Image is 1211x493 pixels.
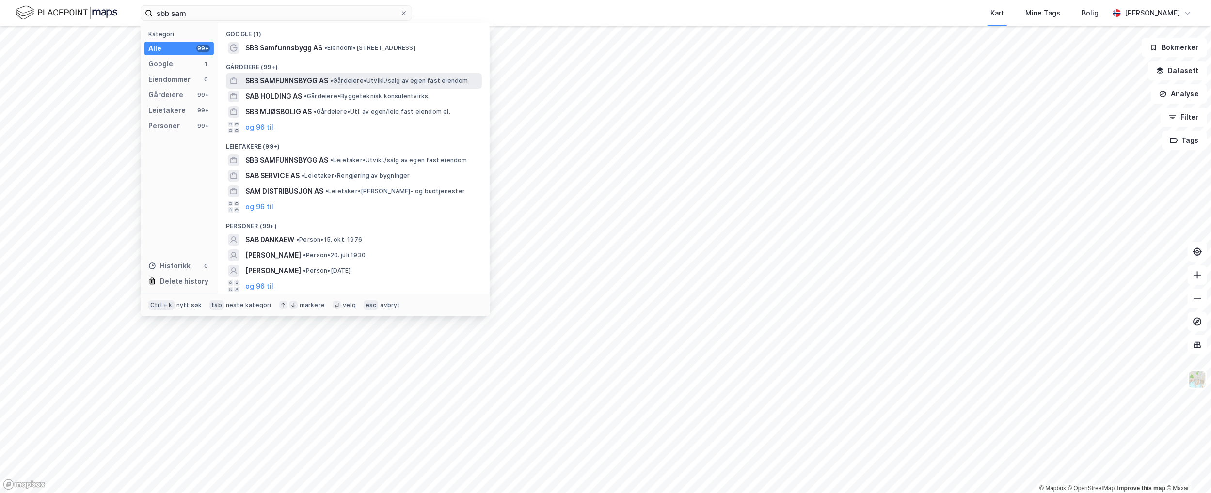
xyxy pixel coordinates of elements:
span: • [330,77,333,84]
div: Eiendommer [148,74,191,85]
div: Alle [148,43,161,54]
div: Leietakere [148,105,186,116]
div: Mine Tags [1025,7,1060,19]
div: esc [364,300,379,310]
div: 99+ [196,91,210,99]
div: Historikk [148,260,191,272]
button: Datasett [1148,61,1207,80]
span: Gårdeiere • Byggeteknisk konsulentvirks. [304,92,430,100]
div: Gårdeiere (99+) [218,56,490,73]
a: OpenStreetMap [1068,485,1115,492]
div: 99+ [196,107,210,114]
span: • [325,187,328,195]
img: logo.f888ab2527a4732fd821a326f86c7f29.svg [16,4,117,21]
div: Google [148,58,173,70]
span: SBB SAMFUNNSBYGG AS [245,75,328,87]
div: [PERSON_NAME] [1125,7,1180,19]
span: • [302,172,304,179]
div: Delete history [160,276,208,287]
span: SAM DISTRIBUSJON AS [245,185,323,197]
div: 0 [202,262,210,270]
span: • [314,108,317,115]
span: Person • 20. juli 1930 [303,251,366,259]
span: Leietaker • Rengjøring av bygninger [302,172,410,180]
span: [PERSON_NAME] [245,265,301,277]
span: • [304,92,307,100]
a: Mapbox homepage [3,479,46,490]
a: Mapbox [1039,485,1066,492]
span: SBB Samfunnsbygg AS [245,42,322,54]
span: • [303,267,306,274]
span: Person • [DATE] [303,267,351,275]
span: • [330,156,333,164]
div: 0 [202,76,210,83]
div: Kontrollprogram for chat [1163,447,1211,493]
div: tab [209,300,224,310]
span: • [296,236,299,243]
span: Gårdeiere • Utl. av egen/leid fast eiendom el. [314,108,450,116]
a: Improve this map [1117,485,1165,492]
input: Søk på adresse, matrikkel, gårdeiere, leietakere eller personer [153,6,400,20]
div: avbryt [380,301,400,309]
div: neste kategori [226,301,271,309]
button: Tags [1162,131,1207,150]
button: og 96 til [245,201,273,213]
span: Leietaker • [PERSON_NAME]- og budtjenester [325,187,465,195]
span: Person • 15. okt. 1976 [296,236,362,244]
iframe: Chat Widget [1163,447,1211,493]
img: Z [1188,370,1207,389]
span: Gårdeiere • Utvikl./salg av egen fast eiendom [330,77,468,85]
div: Personer [148,120,180,132]
div: velg [343,301,356,309]
div: nytt søk [176,301,202,309]
div: Kategori [148,31,214,38]
div: Personer (99+) [218,215,490,232]
div: Kart [990,7,1004,19]
div: 99+ [196,45,210,52]
span: [PERSON_NAME] [245,249,301,261]
div: Bolig [1082,7,1099,19]
div: 1 [202,60,210,68]
span: SAB SERVICE AS [245,170,300,182]
div: Ctrl + k [148,300,175,310]
div: Leietakere (99+) [218,135,490,153]
span: Eiendom • [STREET_ADDRESS] [324,44,415,52]
span: SAB DANKAEW [245,234,294,246]
span: SBB SAMFUNNSBYGG AS [245,154,328,166]
span: • [324,44,327,51]
div: Google (1) [218,23,490,40]
button: Bokmerker [1142,38,1207,57]
span: SAB HOLDING AS [245,91,302,102]
button: og 96 til [245,122,273,133]
span: Leietaker • Utvikl./salg av egen fast eiendom [330,156,467,164]
span: SBB MJØSBOLIG AS [245,106,312,118]
div: Gårdeiere [148,89,183,101]
span: • [303,251,306,259]
button: Filter [1161,108,1207,127]
div: 99+ [196,122,210,130]
button: Analyse [1151,84,1207,104]
div: markere [300,301,325,309]
button: og 96 til [245,280,273,292]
